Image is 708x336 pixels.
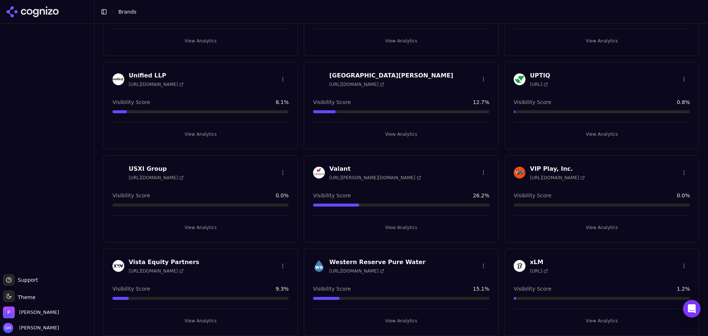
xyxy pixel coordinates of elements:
[329,82,384,87] span: [URL][DOMAIN_NAME]
[129,164,184,173] h3: USXI Group
[530,82,548,87] span: [URL]
[3,323,13,333] img: Grace Hallen
[275,98,289,106] span: 8.1 %
[677,98,690,106] span: 0.8 %
[514,285,551,292] span: Visibility Score
[275,285,289,292] span: 9.3 %
[514,315,690,327] button: View Analytics
[112,98,150,106] span: Visibility Score
[313,315,489,327] button: View Analytics
[15,294,35,300] span: Theme
[329,164,421,173] h3: Valant
[514,35,690,47] button: View Analytics
[313,285,351,292] span: Visibility Score
[683,300,701,318] div: Open Intercom Messenger
[313,73,325,85] img: University of St. Thomas
[275,192,289,199] span: 0.0 %
[313,260,325,272] img: Western Reserve Pure Water
[514,222,690,233] button: View Analytics
[112,35,289,47] button: View Analytics
[112,222,289,233] button: View Analytics
[112,192,150,199] span: Visibility Score
[3,323,59,333] button: Open user button
[313,167,325,179] img: Valant
[112,73,124,85] img: Unified LLP
[129,258,199,267] h3: Vista Equity Partners
[112,128,289,140] button: View Analytics
[16,325,59,331] span: [PERSON_NAME]
[530,164,585,173] h3: VIP Play, Inc.
[530,71,550,80] h3: UPTIQ
[129,268,184,274] span: [URL][DOMAIN_NAME]
[473,98,489,106] span: 12.7 %
[118,9,136,15] span: Brands
[112,315,289,327] button: View Analytics
[473,285,489,292] span: 15.1 %
[129,82,184,87] span: [URL][DOMAIN_NAME]
[514,192,551,199] span: Visibility Score
[129,71,184,80] h3: Unified LLP
[329,258,426,267] h3: Western Reserve Pure Water
[3,306,59,318] button: Open organization switcher
[112,167,124,179] img: USXI Group
[313,128,489,140] button: View Analytics
[329,268,384,274] span: [URL][DOMAIN_NAME]
[129,175,184,181] span: [URL][DOMAIN_NAME]
[19,309,59,316] span: Perrill
[329,71,453,80] h3: [GEOGRAPHIC_DATA][PERSON_NAME]
[514,167,525,179] img: VIP Play, Inc.
[313,35,489,47] button: View Analytics
[677,285,690,292] span: 1.2 %
[313,222,489,233] button: View Analytics
[530,175,585,181] span: [URL][DOMAIN_NAME]
[313,192,351,199] span: Visibility Score
[677,192,690,199] span: 0.0 %
[112,260,124,272] img: Vista Equity Partners
[118,8,687,15] nav: breadcrumb
[530,268,548,274] span: [URL]
[530,258,548,267] h3: xLM
[473,192,489,199] span: 26.2 %
[329,175,421,181] span: [URL][PERSON_NAME][DOMAIN_NAME]
[514,73,525,85] img: UPTIQ
[514,98,551,106] span: Visibility Score
[3,306,15,318] img: Perrill
[514,260,525,272] img: xLM
[313,98,351,106] span: Visibility Score
[15,276,38,284] span: Support
[112,285,150,292] span: Visibility Score
[514,128,690,140] button: View Analytics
